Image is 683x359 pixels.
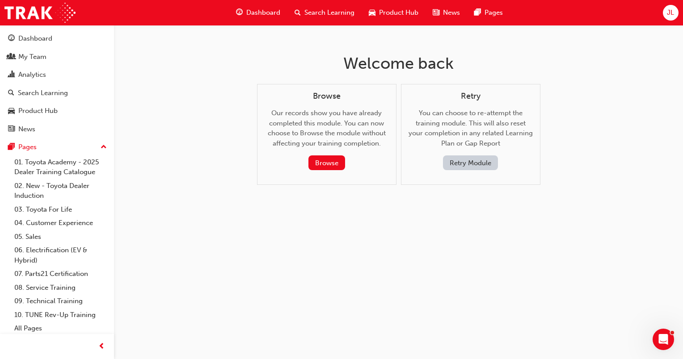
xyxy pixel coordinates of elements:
[11,308,110,322] a: 10. TUNE Rev-Up Training
[18,88,68,98] div: Search Learning
[4,67,110,83] a: Analytics
[485,8,503,18] span: Pages
[8,89,14,97] span: search-icon
[8,125,15,134] span: news-icon
[11,267,110,281] a: 07. Parts21 Certification
[18,70,46,80] div: Analytics
[8,35,15,43] span: guage-icon
[667,8,674,18] span: JL
[287,4,362,22] a: search-iconSearch Learning
[11,179,110,203] a: 02. New - Toyota Dealer Induction
[443,155,498,170] button: Retry Module
[4,29,110,139] button: DashboardMy TeamAnalyticsSearch LearningProduct HubNews
[426,4,467,22] a: news-iconNews
[257,54,540,73] h1: Welcome back
[101,142,107,153] span: up-icon
[8,53,15,61] span: people-icon
[474,7,481,18] span: pages-icon
[4,49,110,65] a: My Team
[663,5,679,21] button: JL
[369,7,375,18] span: car-icon
[265,92,389,171] div: Our records show you have already completed this module. You can now choose to Browse the module ...
[265,92,389,101] h4: Browse
[4,121,110,138] a: News
[379,8,418,18] span: Product Hub
[433,7,439,18] span: news-icon
[246,8,280,18] span: Dashboard
[467,4,510,22] a: pages-iconPages
[362,4,426,22] a: car-iconProduct Hub
[308,155,345,170] button: Browse
[18,33,52,44] div: Dashboard
[4,3,76,23] img: Trak
[4,139,110,155] button: Pages
[8,107,15,115] span: car-icon
[229,4,287,22] a: guage-iconDashboard
[443,8,460,18] span: News
[11,281,110,295] a: 08. Service Training
[236,7,243,18] span: guage-icon
[18,52,46,62] div: My Team
[98,341,105,352] span: prev-icon
[11,321,110,335] a: All Pages
[18,124,35,134] div: News
[4,85,110,101] a: Search Learning
[11,216,110,230] a: 04. Customer Experience
[653,329,674,350] iframe: Intercom live chat
[11,294,110,308] a: 09. Technical Training
[18,142,37,152] div: Pages
[409,92,533,171] div: You can choose to re-attempt the training module. This will also reset your completion in any rel...
[4,103,110,119] a: Product Hub
[295,7,301,18] span: search-icon
[409,92,533,101] h4: Retry
[18,106,58,116] div: Product Hub
[4,30,110,47] a: Dashboard
[11,230,110,244] a: 05. Sales
[8,143,15,151] span: pages-icon
[11,155,110,179] a: 01. Toyota Academy - 2025 Dealer Training Catalogue
[8,71,15,79] span: chart-icon
[11,203,110,217] a: 03. Toyota For Life
[304,8,354,18] span: Search Learning
[11,243,110,267] a: 06. Electrification (EV & Hybrid)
